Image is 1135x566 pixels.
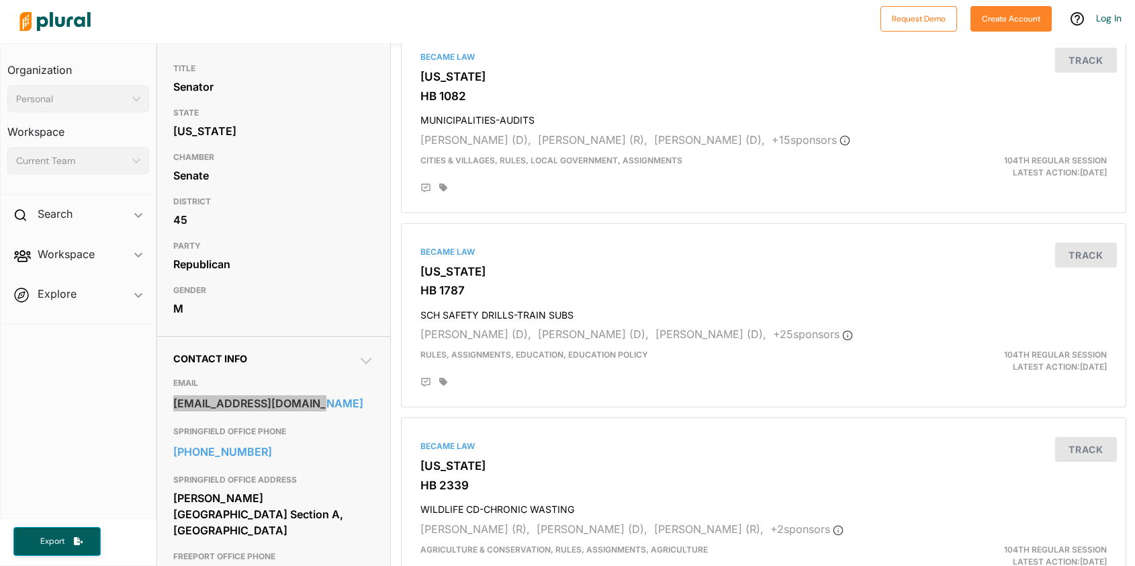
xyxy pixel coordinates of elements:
div: Republican [173,254,374,274]
div: [PERSON_NAME][GEOGRAPHIC_DATA] Section A, [GEOGRAPHIC_DATA] [173,488,374,540]
h3: EMAIL [173,375,374,391]
h3: STATE [173,105,374,121]
span: [PERSON_NAME] (D), [538,327,649,341]
h3: HB 1787 [420,284,1107,297]
div: Senator [173,77,374,97]
h3: DISTRICT [173,194,374,210]
button: Track [1055,437,1117,462]
button: Track [1055,48,1117,73]
div: M [173,298,374,319]
span: Rules, Assignments, Education, Education Policy [420,350,648,360]
h4: MUNICIPALITIES-AUDITS [420,108,1107,126]
div: Became Law [420,440,1107,452]
h3: [US_STATE] [420,70,1107,83]
div: Add Position Statement [420,183,431,194]
div: [US_STATE] [173,121,374,141]
button: Track [1055,243,1117,268]
div: Latest Action: [DATE] [882,349,1118,373]
span: [PERSON_NAME] (D), [420,327,531,341]
h3: SPRINGFIELD OFFICE ADDRESS [173,472,374,488]
span: 104th Regular Session [1004,544,1107,555]
span: Cities & Villages, Rules, Local Government, Assignments [420,155,682,165]
span: [PERSON_NAME] (D), [654,133,765,147]
div: Became Law [420,246,1107,258]
h3: [US_STATE] [420,265,1107,278]
h3: Organization [7,50,149,80]
span: 104th Regular Session [1004,155,1107,165]
span: Export [31,536,74,547]
button: Export [13,527,101,556]
div: Personal [16,92,127,106]
span: [PERSON_NAME] (D), [537,522,647,536]
span: [PERSON_NAME] (D), [655,327,766,341]
h3: CHAMBER [173,149,374,165]
h3: TITLE [173,60,374,77]
span: [PERSON_NAME] (R), [654,522,764,536]
div: Current Team [16,154,127,168]
span: Contact Info [173,353,247,364]
h3: HB 2339 [420,479,1107,492]
span: [PERSON_NAME] (R), [538,133,647,147]
span: + 25 sponsor s [773,327,853,341]
button: Create Account [970,6,1052,32]
span: [PERSON_NAME] (D), [420,133,531,147]
div: Latest Action: [DATE] [882,155,1118,179]
div: Add tags [439,377,447,387]
button: Request Demo [880,6,957,32]
span: + 15 sponsor s [772,133,850,147]
div: Add Position Statement [420,377,431,388]
a: Create Account [970,11,1052,25]
a: Request Demo [880,11,957,25]
h4: SCH SAFETY DRILLS-TRAIN SUBS [420,303,1107,321]
h2: Search [38,206,73,221]
div: 45 [173,210,374,230]
div: Senate [173,165,374,186]
h3: SPRINGFIELD OFFICE PHONE [173,423,374,440]
div: Add tags [439,183,447,192]
h3: FREEPORT OFFICE PHONE [173,549,374,565]
span: 104th Regular Session [1004,350,1107,360]
span: Agriculture & Conservation, Rules, Assignments, Agriculture [420,544,708,555]
h4: WILDLIFE CD-CHRONIC WASTING [420,497,1107,516]
a: [EMAIL_ADDRESS][DOMAIN_NAME] [173,393,374,413]
div: Became Law [420,51,1107,63]
h3: GENDER [173,282,374,298]
h3: [US_STATE] [420,459,1107,473]
a: Log In [1096,12,1122,24]
h3: PARTY [173,238,374,254]
a: [PHONE_NUMBER] [173,442,374,462]
span: + 2 sponsor s [770,522,844,536]
span: [PERSON_NAME] (R), [420,522,530,536]
h3: Workspace [7,112,149,142]
h3: HB 1082 [420,89,1107,103]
